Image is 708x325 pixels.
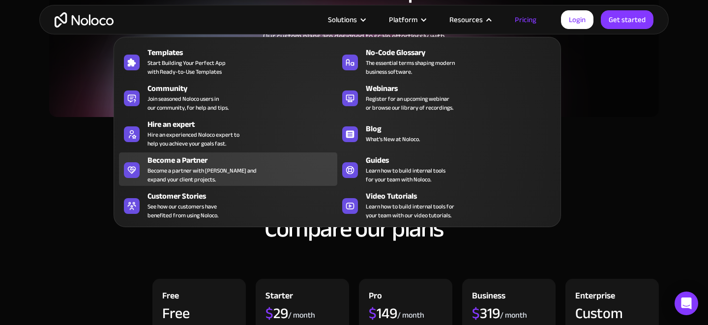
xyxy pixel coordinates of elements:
[119,117,337,150] a: Hire an expertHire an experienced Noloco expert tohelp you achieve your goals fast.
[147,118,342,130] div: Hire an expert
[147,59,226,76] span: Start Building Your Perfect App with Ready-to-Use Templates
[147,190,342,202] div: Customer Stories
[119,45,337,78] a: TemplatesStart Building Your Perfect Appwith Ready-to-Use Templates
[265,306,288,321] div: 29
[147,154,342,166] div: Become a Partner
[366,123,560,135] div: Blog
[55,12,114,28] a: home
[366,83,560,94] div: Webinars
[147,83,342,94] div: Community
[369,306,397,321] div: 149
[366,47,560,59] div: No-Code Glossary
[437,13,502,26] div: Resources
[162,306,190,321] div: Free
[316,13,377,26] div: Solutions
[337,81,556,114] a: WebinarsRegister for an upcoming webinaror browse our library of recordings.
[601,10,653,29] a: Get started
[49,215,659,242] h2: Compare our plans
[288,310,315,321] div: / month
[369,289,382,306] div: Pro
[377,13,437,26] div: Platform
[366,166,445,184] span: Learn how to build internal tools for your team with Noloco.
[366,59,455,76] span: The essential terms shaping modern business software.
[366,94,453,112] span: Register for an upcoming webinar or browse our library of recordings.
[366,202,454,220] span: Learn how to build internal tools for your team with our video tutorials.
[147,130,239,148] div: Hire an experienced Noloco expert to help you achieve your goals fast.
[575,306,623,321] div: Custom
[449,13,483,26] div: Resources
[328,13,357,26] div: Solutions
[147,166,257,184] div: Become a partner with [PERSON_NAME] and expand your client projects.
[147,47,342,59] div: Templates
[265,289,293,306] div: Starter
[337,188,556,222] a: Video TutorialsLearn how to build internal tools foryour team with our video tutorials.
[472,289,505,306] div: Business
[675,292,698,315] div: Open Intercom Messenger
[119,188,337,222] a: Customer StoriesSee how our customers havebenefited from using Noloco.
[337,152,556,186] a: GuidesLearn how to build internal toolsfor your team with Noloco.
[147,94,229,112] span: Join seasoned Noloco users in our community, for help and tips.
[366,154,560,166] div: Guides
[561,10,593,29] a: Login
[366,135,420,144] span: What's New at Noloco.
[337,45,556,78] a: No-Code GlossaryThe essential terms shaping modernbusiness software.
[119,81,337,114] a: CommunityJoin seasoned Noloco users inour community, for help and tips.
[114,23,561,227] nav: Resources
[472,306,500,321] div: 319
[366,190,560,202] div: Video Tutorials
[500,310,527,321] div: / month
[502,13,549,26] a: Pricing
[397,310,424,321] div: / month
[162,289,179,306] div: Free
[575,289,615,306] div: Enterprise
[337,117,556,150] a: BlogWhat's New at Noloco.
[389,13,417,26] div: Platform
[147,202,218,220] span: See how our customers have benefited from using Noloco.
[119,152,337,186] a: Become a PartnerBecome a partner with [PERSON_NAME] andexpand your client projects.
